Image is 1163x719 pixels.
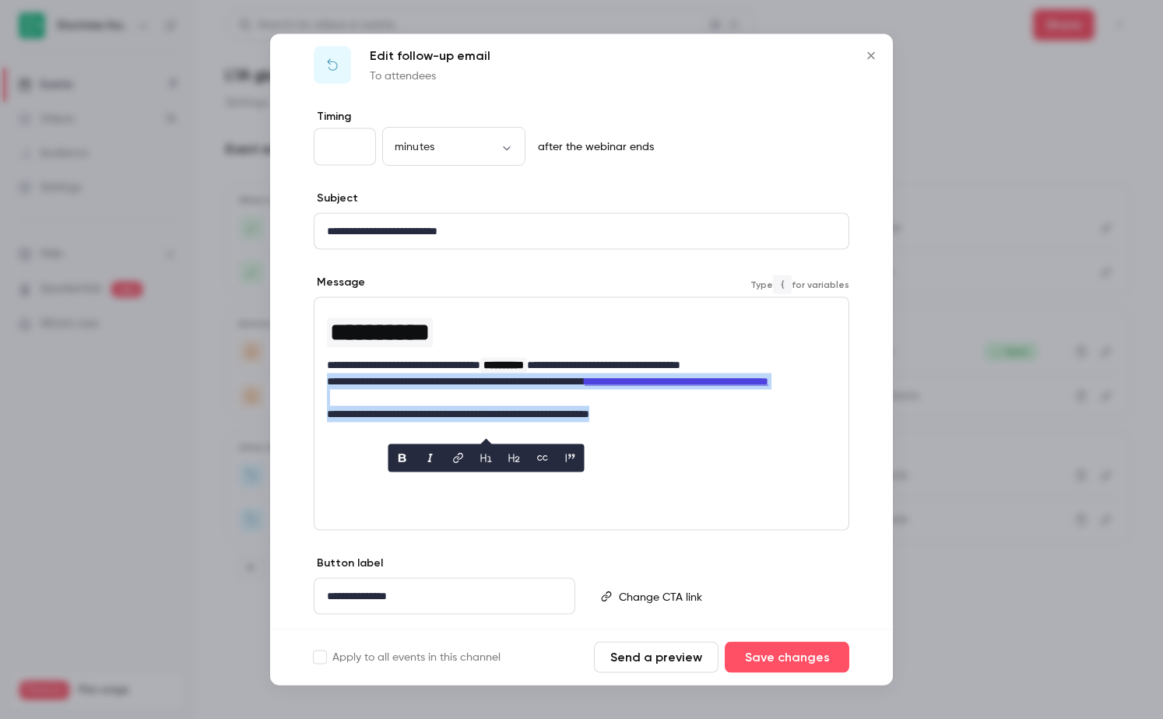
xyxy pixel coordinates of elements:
p: To attendees [370,68,490,84]
div: editor [314,579,574,614]
label: Button label [314,556,383,571]
div: minutes [382,139,525,154]
label: Subject [314,191,358,206]
p: after the webinar ends [532,139,654,155]
button: blockquote [558,445,583,470]
button: Send a preview [594,642,719,673]
label: Apply to all events in this channel [314,650,501,665]
button: link [446,445,471,470]
label: Timing [314,109,849,125]
button: italic [418,445,443,470]
p: Edit follow-up email [370,47,490,65]
button: bold [390,445,415,470]
label: Message [314,275,365,290]
span: Type for variables [750,275,849,293]
div: editor [314,214,849,249]
button: Save changes [725,642,849,673]
div: editor [613,579,848,615]
button: Close [856,40,887,72]
code: { [773,275,792,293]
div: editor [314,298,849,465]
